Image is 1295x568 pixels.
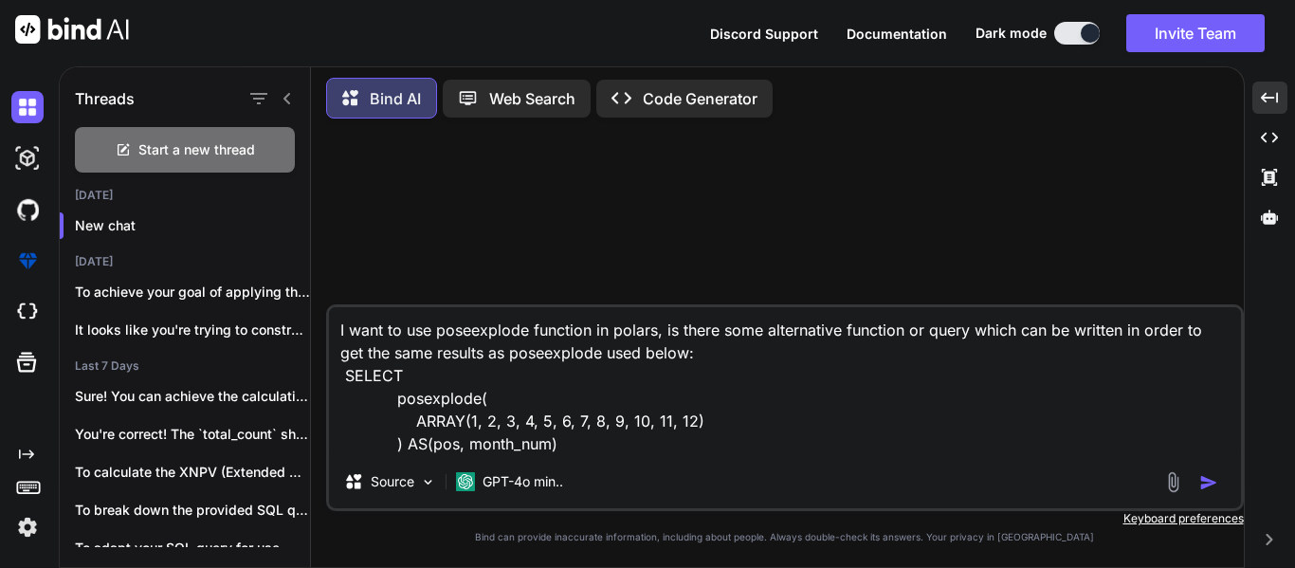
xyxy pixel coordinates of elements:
span: Documentation [847,26,947,42]
p: Bind AI [370,87,421,110]
p: It looks like you're trying to construct... [75,321,310,339]
span: Start a new thread [138,140,255,159]
p: Code Generator [643,87,757,110]
p: Keyboard preferences [326,511,1244,526]
textarea: I want to use poseexplode function in polars, is there some alternative function or query which c... [329,307,1241,455]
button: Discord Support [710,24,818,44]
h2: [DATE] [60,188,310,203]
img: premium [11,245,44,277]
img: githubDark [11,193,44,226]
span: Dark mode [976,24,1047,43]
img: Pick Models [420,474,436,490]
button: Documentation [847,24,947,44]
p: GPT-4o min.. [483,472,563,491]
p: To adapt your SQL query for use... [75,539,310,558]
img: icon [1199,473,1218,492]
img: darkAi-studio [11,142,44,174]
img: cloudideIcon [11,296,44,328]
p: You're correct! The `total_count` should be calculated... [75,425,310,444]
p: Web Search [489,87,575,110]
img: darkChat [11,91,44,123]
h2: [DATE] [60,254,310,269]
p: Sure! You can achieve the calculation of... [75,387,310,406]
p: To achieve your goal of applying the `xp... [75,283,310,302]
p: New chat [75,216,310,235]
p: To calculate the XNPV (Extended Net Present... [75,463,310,482]
h1: Threads [75,87,135,110]
button: Invite Team [1126,14,1265,52]
img: GPT-4o mini [456,472,475,491]
p: To break down the provided SQL query... [75,501,310,520]
img: Bind AI [15,15,129,44]
h2: Last 7 Days [60,358,310,374]
img: attachment [1162,471,1184,493]
span: Discord Support [710,26,818,42]
p: Source [371,472,414,491]
img: settings [11,511,44,543]
p: Bind can provide inaccurate information, including about people. Always double-check its answers.... [326,530,1244,544]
